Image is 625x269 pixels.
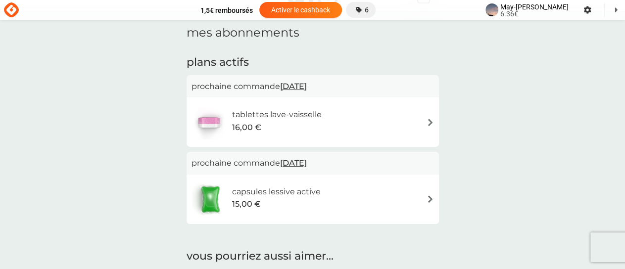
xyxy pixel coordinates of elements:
span: [DATE] [280,77,307,96]
img: flèche à droite [427,195,434,203]
span: [DATE] [280,153,307,173]
img: tablettes lave-vaisselle [192,105,226,139]
span: 15,00 € [232,198,260,211]
h2: vous pourriez aussi aimer... [187,249,439,264]
h2: plans actifs [187,55,439,70]
p: prochaine commande [192,157,434,170]
img: capsules lessive active [192,182,229,217]
h6: tablettes lave-vaisselle [232,108,321,121]
p: prochaine commande [192,80,434,93]
span: 16,00 € [232,121,261,134]
img: flèche à droite [427,119,434,126]
h6: capsules lessive active [232,185,320,198]
h1: mes abonnements [187,26,439,40]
